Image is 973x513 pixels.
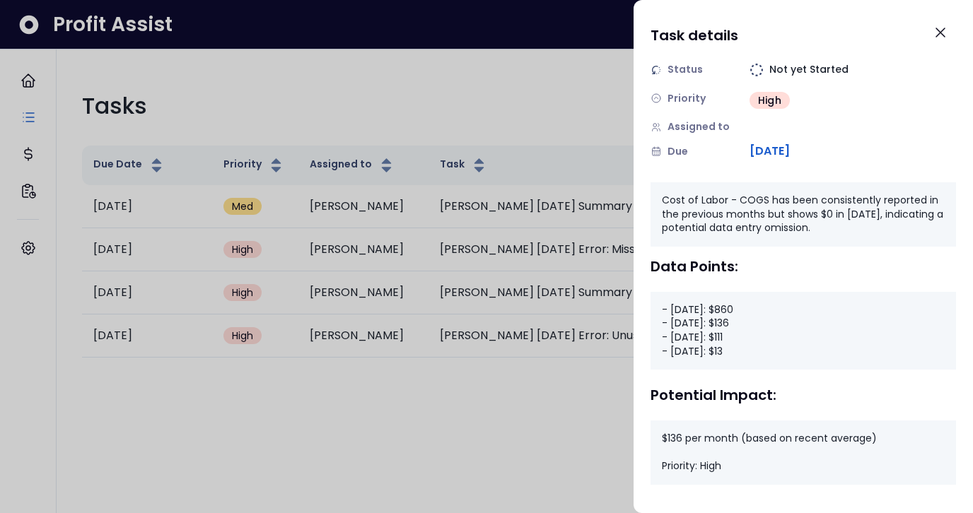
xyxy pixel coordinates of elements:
[651,292,956,370] div: - [DATE]: $860 - [DATE]: $136 - [DATE]: $111 - [DATE]: $13
[651,182,956,247] div: Cost of Labor - COGS has been consistently reported in the previous months but shows $0 in [DATE]...
[758,93,781,107] span: High
[925,17,956,48] button: Close
[750,143,790,160] span: [DATE]
[651,23,738,48] h1: Task details
[769,62,849,77] span: Not yet Started
[668,62,703,77] span: Status
[651,420,956,485] div: $136 per month (based on recent average) Priority: High
[668,144,688,159] span: Due
[668,119,730,134] span: Assigned to
[668,91,706,106] span: Priority
[750,63,764,77] img: Not yet Started
[651,258,956,275] div: Data Points:
[651,387,956,403] div: Potential Impact:
[651,64,662,76] img: Status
